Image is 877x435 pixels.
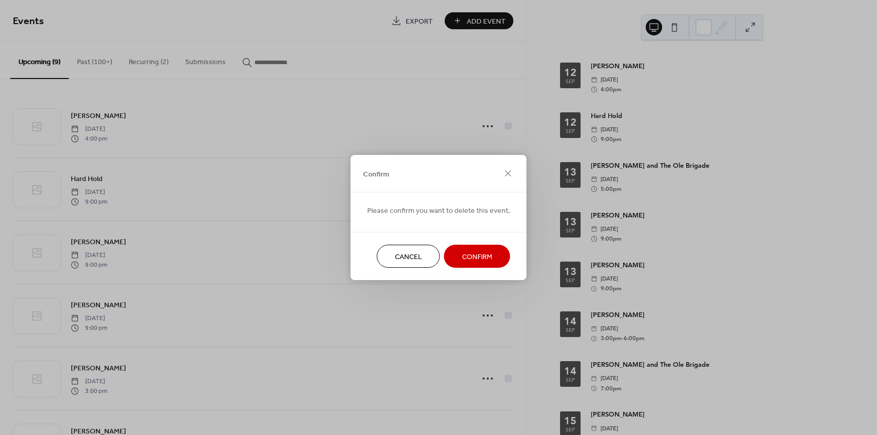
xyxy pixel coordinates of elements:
[363,169,389,180] span: Confirm
[462,252,492,263] span: Confirm
[367,206,510,216] span: Please confirm you want to delete this event.
[395,252,422,263] span: Cancel
[377,245,440,268] button: Cancel
[444,245,510,268] button: Confirm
